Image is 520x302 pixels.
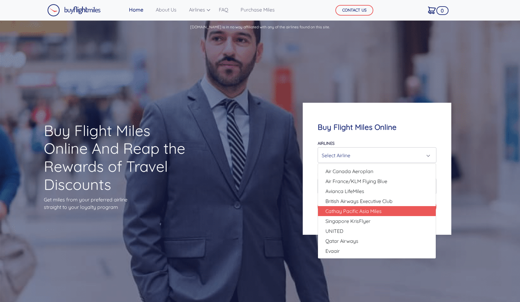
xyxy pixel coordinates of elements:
a: Airlines [186,3,209,16]
span: UNITED [325,227,343,235]
a: Home [127,3,146,16]
span: 0 [436,6,449,15]
a: Purchase Miles [238,3,277,16]
span: Cathay Pacific Asia Miles [325,207,382,215]
img: Cart [428,7,436,14]
a: FAQ [216,3,231,16]
span: Air France/KLM Flying Blue [325,177,387,185]
label: Airlines [318,141,334,146]
div: Select Airline [322,149,428,161]
button: CONTACT US [335,5,373,16]
span: Qatar Airways [325,237,358,245]
a: Buy Flight Miles Logo [47,2,101,18]
h4: Buy Flight Miles Online [318,123,436,132]
span: Air Canada Aeroplan [325,168,373,175]
a: About Us [153,3,179,16]
span: Evaair [325,247,340,255]
a: 0 [426,3,438,17]
span: British Airways Executive Club [325,197,393,205]
p: Get miles from your preferred airline straight to your loyalty program [44,196,190,211]
span: Singapore KrisFlyer [325,217,370,225]
img: Buy Flight Miles Logo [47,4,101,17]
h1: Buy Flight Miles Online And Reap the Rewards of Travel Discounts [44,122,190,193]
span: Avianca LifeMiles [325,187,364,195]
button: Select Airline [318,147,436,163]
